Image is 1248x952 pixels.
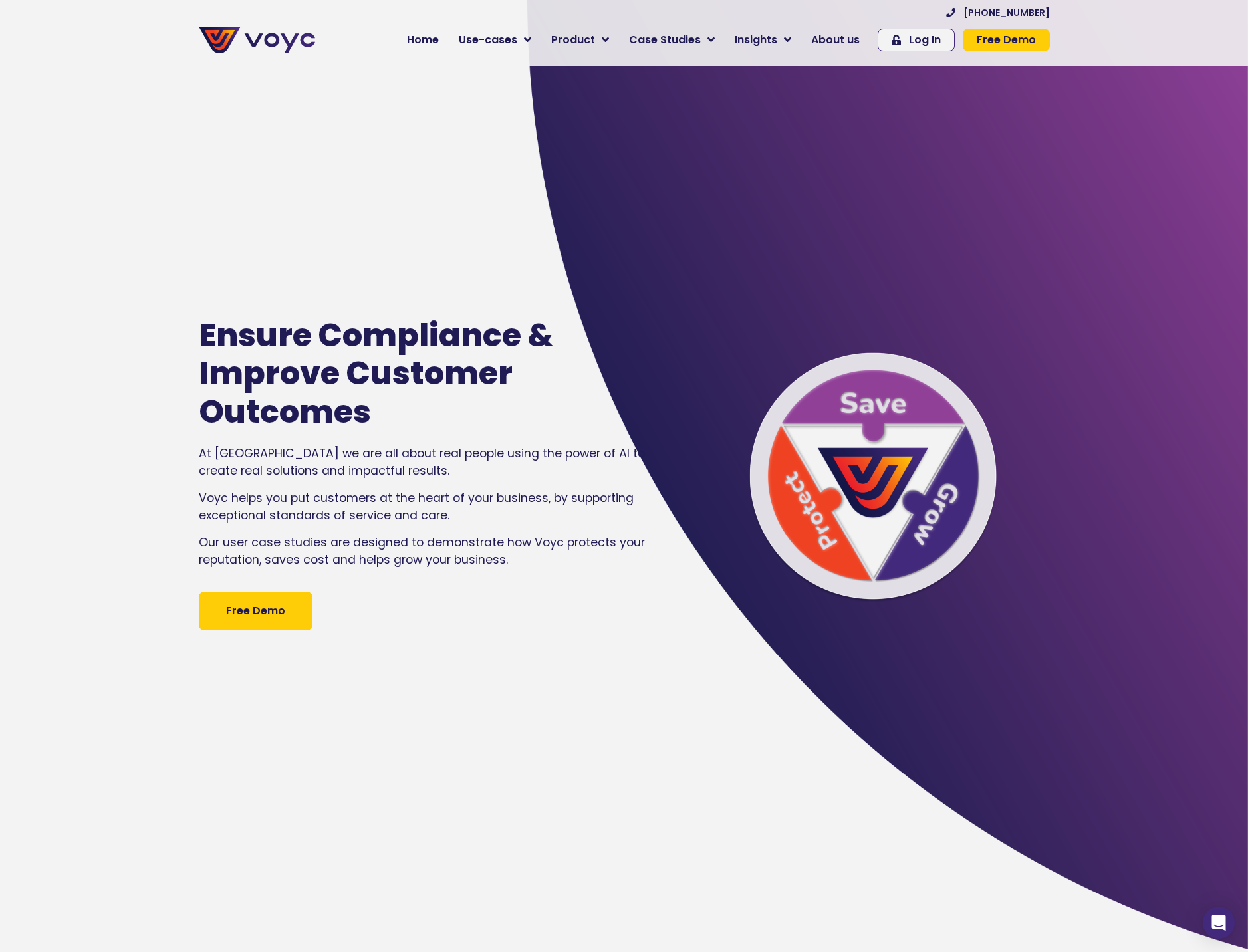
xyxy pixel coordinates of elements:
[963,8,1050,17] span: [PHONE_NUMBER]
[725,27,801,53] a: Insights
[946,8,1050,17] a: [PHONE_NUMBER]
[449,27,541,53] a: Use-cases
[977,35,1036,45] span: Free Demo
[1203,907,1235,939] div: Open Intercom Messenger
[199,316,614,431] h1: Ensure Compliance & Improve Customer Outcomes
[878,29,955,51] a: Log In
[909,35,941,45] span: Log In
[397,27,449,53] a: Home
[459,32,517,48] span: Use-cases
[226,603,285,619] span: Free Demo
[619,27,725,53] a: Case Studies
[199,534,654,569] p: Our user case studies are designed to demonstrate how Voyc protects your reputation, saves cost a...
[199,592,312,630] a: Free Demo
[811,32,860,48] span: About us
[541,27,619,53] a: Product
[963,29,1050,51] a: Free Demo
[801,27,870,53] a: About us
[551,32,595,48] span: Product
[199,445,654,480] p: At [GEOGRAPHIC_DATA] we are all about real people using the power of AI to create real solutions ...
[199,489,654,525] p: Voyc helps you put customers at the heart of your business, by supporting exceptional standards o...
[629,32,701,48] span: Case Studies
[407,32,439,48] span: Home
[735,32,777,48] span: Insights
[199,27,315,53] img: voyc-full-logo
